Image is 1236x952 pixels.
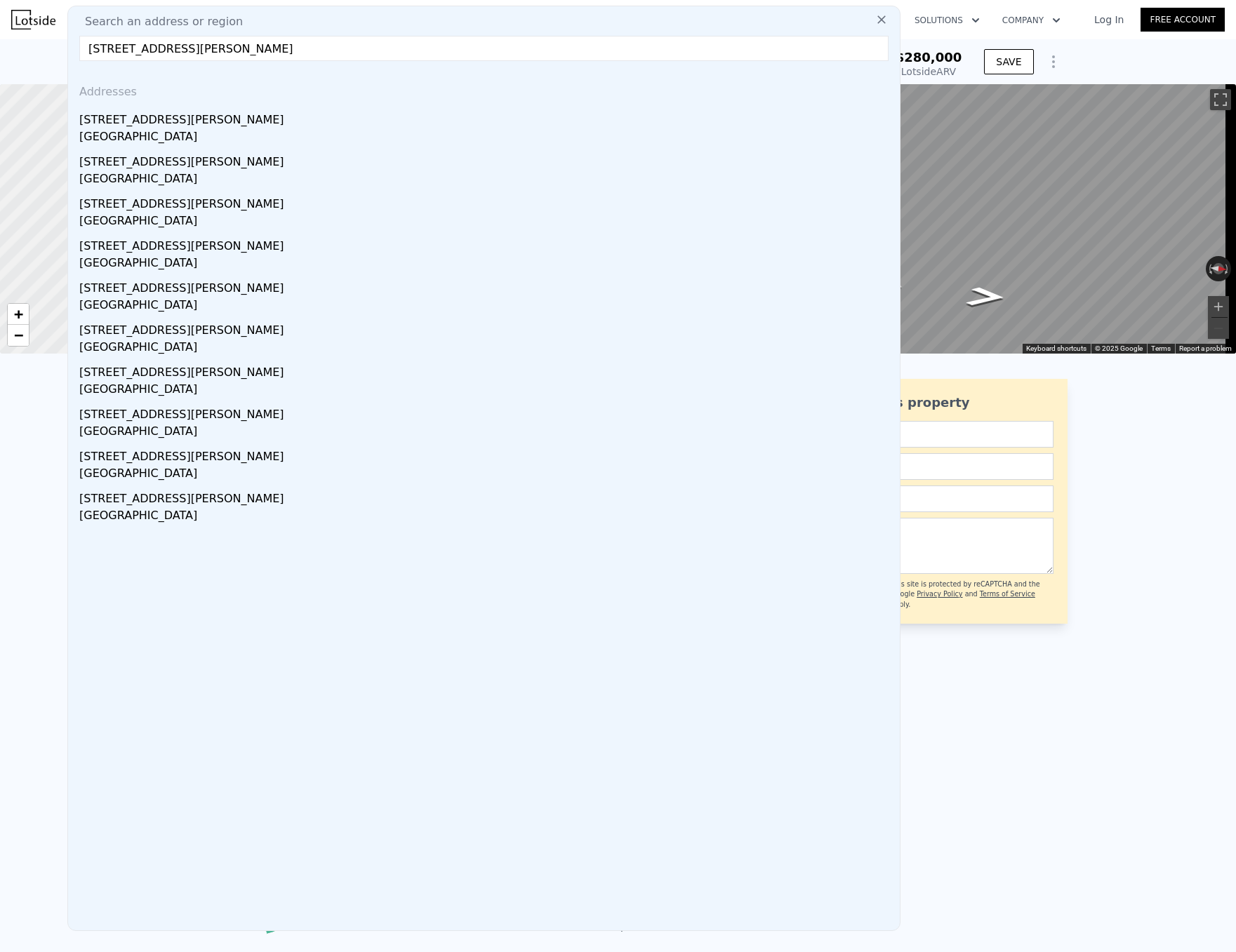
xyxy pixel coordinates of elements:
div: [GEOGRAPHIC_DATA] [79,213,894,232]
span: $280,000 [896,50,962,65]
button: Zoom in [1208,296,1229,317]
button: Rotate clockwise [1224,256,1232,281]
a: Report a problem [1179,344,1232,352]
div: [GEOGRAPHIC_DATA] [79,297,894,316]
button: Solutions [903,8,991,33]
div: [STREET_ADDRESS][PERSON_NAME] [79,274,894,297]
div: Addresses [74,72,894,106]
div: Map [642,84,1236,354]
span: − [14,326,23,344]
a: Terms [1151,344,1171,352]
input: Phone [801,485,1054,512]
button: Reset the view [1205,262,1231,275]
input: Enter an address, city, region, neighborhood or zip code [79,36,889,61]
button: Show Options [1039,48,1068,76]
button: Toggle fullscreen view [1210,89,1231,110]
div: [STREET_ADDRESS][PERSON_NAME] [79,358,894,381]
div: [STREET_ADDRESS][PERSON_NAME] [79,106,894,128]
div: [GEOGRAPHIC_DATA] [79,170,894,190]
button: Zoom out [1208,318,1229,339]
a: Zoom in [8,304,29,325]
div: Ask about this property [801,393,1054,413]
div: This site is protected by reCAPTCHA and the Google and apply. [891,579,1053,610]
a: Zoom out [8,325,29,346]
img: Lotside [11,10,55,29]
button: Rotate counterclockwise [1206,256,1214,281]
div: [GEOGRAPHIC_DATA] [79,507,894,527]
div: [GEOGRAPHIC_DATA] [79,255,894,274]
div: [STREET_ADDRESS][PERSON_NAME] [79,401,894,423]
input: Email [801,453,1054,480]
a: Log In [1077,13,1141,27]
button: Keyboard shortcuts [1026,344,1087,354]
a: Free Account [1141,8,1225,32]
div: Street View [642,84,1236,354]
div: [GEOGRAPHIC_DATA] [79,128,894,148]
span: + [14,305,23,323]
input: Name [801,421,1054,448]
button: Company [991,8,1072,33]
button: SAVE [984,49,1033,74]
div: [STREET_ADDRESS][PERSON_NAME] [79,190,894,213]
div: [STREET_ADDRESS][PERSON_NAME] [79,443,894,465]
span: © 2025 Google [1095,344,1143,352]
div: [GEOGRAPHIC_DATA] [79,339,894,358]
span: Search an address or region [74,13,243,30]
div: [GEOGRAPHIC_DATA] [79,423,894,443]
div: [GEOGRAPHIC_DATA] [79,465,894,485]
path: Go North, N Guthrie Ave [950,282,1023,311]
div: [STREET_ADDRESS][PERSON_NAME] [79,232,894,255]
a: Privacy Policy [917,590,962,598]
a: Terms of Service [980,590,1035,598]
div: [STREET_ADDRESS][PERSON_NAME] [79,316,894,339]
div: [STREET_ADDRESS][PERSON_NAME] [79,485,894,507]
div: Lotside ARV [896,65,962,79]
div: [STREET_ADDRESS][PERSON_NAME] [79,148,894,170]
div: [GEOGRAPHIC_DATA] [79,381,894,401]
